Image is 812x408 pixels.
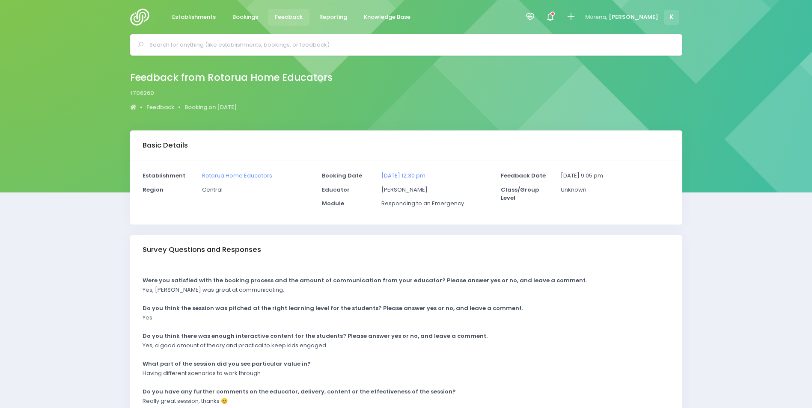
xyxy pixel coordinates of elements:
span: Bookings [232,13,258,21]
p: [DATE] 9:05 pm [561,171,669,180]
strong: Feedback Date [501,171,546,180]
p: Unknown [561,186,669,194]
strong: Class/Group Level [501,186,539,202]
strong: Do you think the session was pitched at the right learning level for the students? Please answer ... [143,304,523,312]
strong: Module [322,199,344,207]
a: Reporting [312,9,354,26]
strong: Educator [322,186,350,194]
h3: Survey Questions and Responses [143,245,261,254]
a: Knowledge Base [357,9,418,26]
span: Feedback [275,13,303,21]
span: Mōrena, [585,13,607,21]
p: Yes [143,313,152,322]
p: Yes, [PERSON_NAME] was great at communicating. [143,286,284,294]
strong: Establishment [143,171,185,180]
a: Feedback [268,9,310,26]
p: Really great session, thanks 😊 [143,397,228,405]
strong: Do you have any further comments on the educator, delivery, content or the effectiveness of the s... [143,387,456,396]
input: Search for anything (like establishments, bookings, or feedback) [149,38,670,51]
span: K [664,10,679,25]
strong: Region [143,186,164,194]
span: Establishments [172,13,216,21]
h2: Feedback from Rotorua Home Educators [130,72,333,83]
span: Knowledge Base [364,13,410,21]
p: Yes, a good amount of theory and practical to keep kids engaged [143,341,326,350]
span: f706260 [130,89,154,98]
div: Central [197,186,316,200]
span: [PERSON_NAME] [609,13,658,21]
a: Bookings [226,9,265,26]
img: Logo [130,9,155,26]
a: Booking on [DATE] [184,103,237,112]
h3: Basic Details [143,141,188,150]
p: [PERSON_NAME] [381,186,490,194]
a: [DATE] 12:30 pm [381,171,425,180]
p: Having different scenarios to work through [143,369,261,378]
p: Responding to an Emergency [381,199,490,208]
a: Establishments [165,9,223,26]
span: Reporting [319,13,347,21]
a: Rotorua Home Educators [202,171,272,180]
strong: Were you satisfied with the booking process and the amount of communication from your educator? P... [143,276,587,284]
a: Feedback [146,103,174,112]
strong: What part of the session did you see particular value in? [143,360,311,368]
strong: Booking Date [322,171,362,180]
strong: Do you think there was enough interactive content for the students? Please answer yes or no, and ... [143,332,488,340]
